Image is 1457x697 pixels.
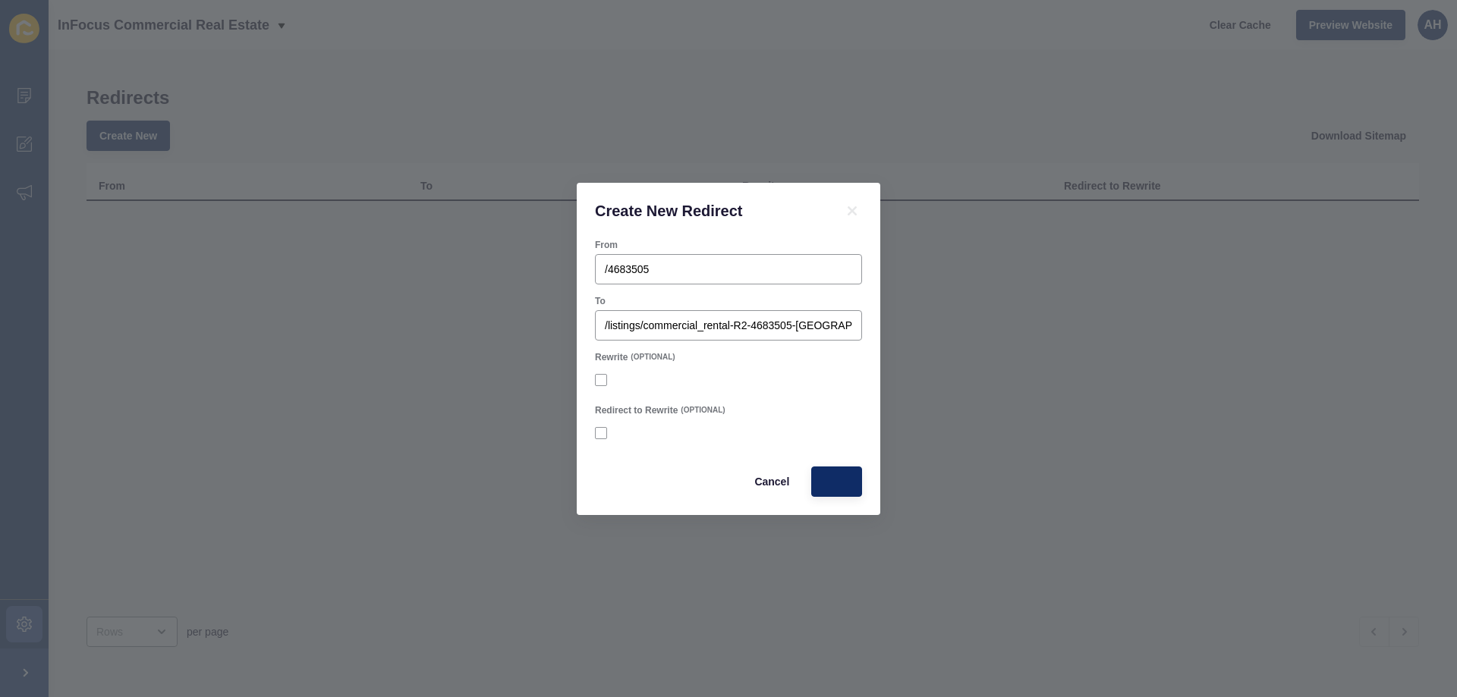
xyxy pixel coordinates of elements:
h1: Create New Redirect [595,201,824,221]
label: Redirect to Rewrite [595,404,678,416]
label: Rewrite [595,351,628,363]
button: Cancel [741,466,802,497]
span: (OPTIONAL) [681,405,725,416]
label: From [595,239,618,251]
span: (OPTIONAL) [631,352,675,363]
label: To [595,295,606,307]
span: Cancel [754,474,789,489]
